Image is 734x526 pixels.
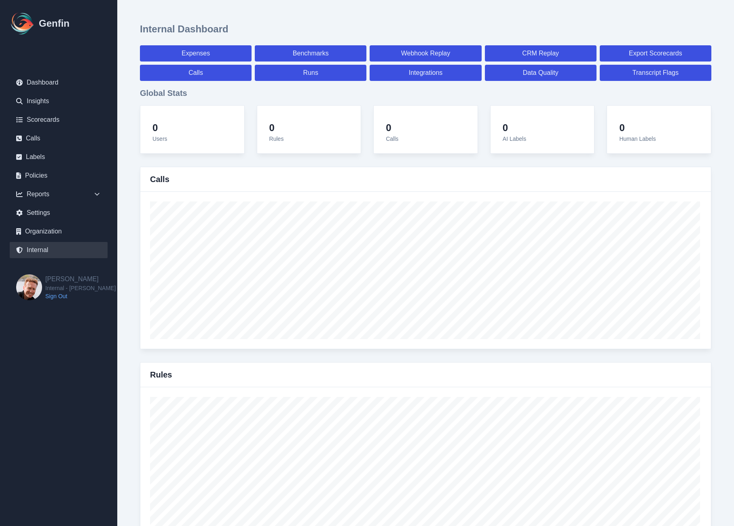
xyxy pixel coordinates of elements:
a: Insights [10,93,108,109]
a: Runs [255,65,366,81]
span: Users [152,136,167,142]
a: Internal [10,242,108,258]
a: Sign Out [45,292,116,300]
span: Calls [386,136,398,142]
h4: 0 [152,122,167,134]
a: Expenses [140,45,252,62]
h1: Internal Dashboard [140,23,228,36]
a: Calls [10,130,108,146]
a: Calls [140,65,252,81]
img: Logo [10,11,36,36]
h4: 0 [503,122,526,134]
a: Webhook Replay [370,45,481,62]
img: Brian Dunagan [16,274,42,300]
h4: 0 [269,122,284,134]
h4: 0 [619,122,656,134]
a: Scorecards [10,112,108,128]
h3: Rules [150,369,172,380]
a: Organization [10,223,108,240]
div: Reports [10,186,108,202]
span: AI Labels [503,136,526,142]
a: Export Scorecards [600,45,711,62]
h3: Calls [150,174,169,185]
a: Policies [10,168,108,184]
a: Data Quality [485,65,597,81]
h2: [PERSON_NAME] [45,274,116,284]
span: Internal - [PERSON_NAME] [45,284,116,292]
a: Transcript Flags [600,65,711,81]
span: Rules [269,136,284,142]
h4: 0 [386,122,398,134]
a: Settings [10,205,108,221]
a: Integrations [370,65,481,81]
h1: Genfin [39,17,70,30]
a: CRM Replay [485,45,597,62]
h3: Global Stats [140,87,711,99]
span: Human Labels [619,136,656,142]
a: Labels [10,149,108,165]
a: Dashboard [10,74,108,91]
a: Benchmarks [255,45,366,62]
